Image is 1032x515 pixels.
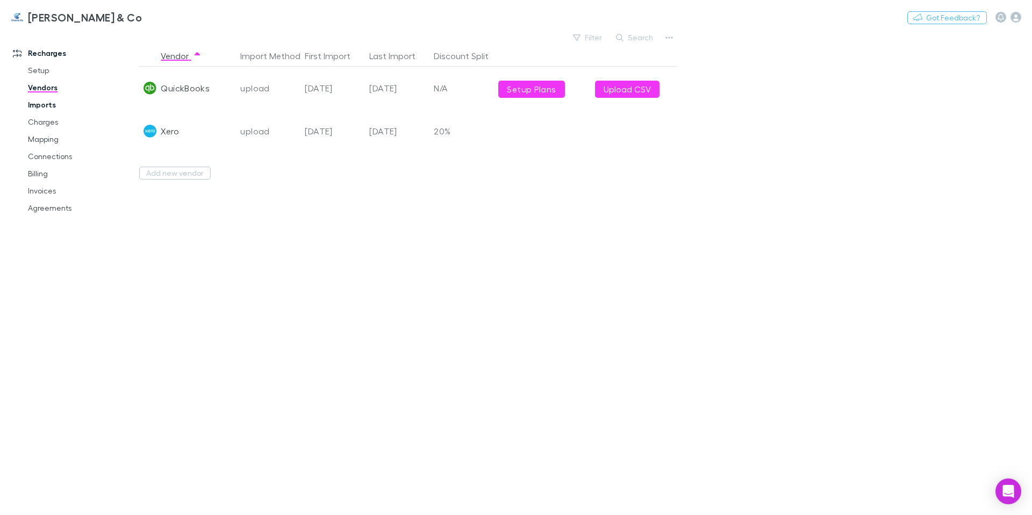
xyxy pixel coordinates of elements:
img: Cruz & Co's Logo [11,11,24,24]
a: Imports [17,96,145,113]
a: Setup [17,62,145,79]
div: [DATE] [300,67,365,110]
div: upload [240,110,296,153]
h3: [PERSON_NAME] & Co [28,11,142,24]
a: Invoices [17,182,145,199]
a: Recharges [2,45,145,62]
div: N/A [429,67,494,110]
div: [DATE] [365,67,429,110]
a: Mapping [17,131,145,148]
button: Upload CSV [595,81,660,98]
button: Search [611,31,660,44]
div: upload [240,67,296,110]
button: Import Method [240,45,313,67]
img: Xero's Logo [144,125,156,138]
div: Open Intercom Messenger [995,478,1021,504]
a: Charges [17,113,145,131]
div: Xero [161,110,178,153]
div: [DATE] [300,110,365,153]
button: First Import [305,45,363,67]
div: 20% [429,110,494,153]
a: Vendors [17,79,145,96]
a: Setup Plans [498,81,564,98]
button: Discount Split [434,45,501,67]
button: Vendor [161,45,202,67]
button: Got Feedback? [907,11,987,24]
div: QuickBooks [161,67,210,110]
button: Add new vendor [139,167,211,180]
div: [DATE] [365,110,429,153]
button: Filter [568,31,608,44]
img: QuickBooks's Logo [144,82,156,95]
a: [PERSON_NAME] & Co [4,4,148,30]
button: Last Import [369,45,428,67]
a: Agreements [17,199,145,217]
a: Connections [17,148,145,165]
a: Billing [17,165,145,182]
